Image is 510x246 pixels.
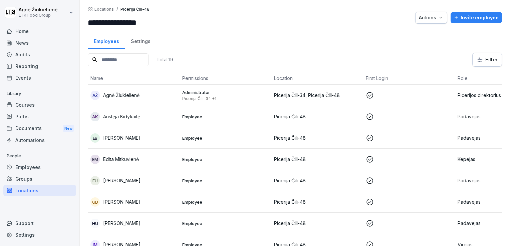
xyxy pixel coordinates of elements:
[274,156,360,163] p: Picerija Čili-48
[103,134,141,141] p: [PERSON_NAME]
[182,220,269,226] p: Employee
[88,72,180,85] th: Name
[3,229,76,241] a: Settings
[419,14,444,21] div: Actions
[3,111,76,122] a: Paths
[3,173,76,185] a: Groups
[103,92,140,99] p: Agnė Žiukielienė
[103,177,141,184] p: [PERSON_NAME]
[103,156,139,163] p: Edita Mitkuvienė
[477,56,498,63] div: Filter
[182,178,269,184] p: Employee
[103,113,140,120] p: Austėja Kidykaitė
[3,49,76,60] a: Audits
[63,125,74,132] div: New
[116,7,118,12] p: /
[3,99,76,111] a: Courses
[271,72,363,85] th: Location
[3,122,76,135] div: Documents
[90,219,100,228] div: HU
[182,114,269,120] p: Employee
[90,176,100,185] div: FU
[182,199,269,205] p: Employee
[3,25,76,37] a: Home
[182,156,269,162] p: Employee
[182,96,269,101] p: Picerija Čili-34 +1
[274,177,360,184] p: Picerija Čili-48
[3,161,76,173] a: Employees
[3,72,76,84] a: Events
[274,134,360,141] p: Picerija Čili-48
[120,7,150,12] p: Picerija Čili-48
[90,197,100,207] div: GD
[3,185,76,196] a: Locations
[3,60,76,72] a: Reporting
[19,7,57,13] p: Agnė Žiukielienė
[182,89,269,95] p: Administrator
[157,56,173,63] p: Total: 19
[182,135,269,141] p: Employee
[3,151,76,161] p: People
[103,220,141,227] p: [PERSON_NAME]
[3,88,76,99] p: Library
[274,220,360,227] p: Picerija Čili-48
[274,198,360,205] p: Picerija Čili-48
[3,217,76,229] div: Support
[274,92,360,99] p: Picerija Čili-34, Picerija Čili-48
[180,72,271,85] th: Permissions
[454,14,499,21] div: Invite employee
[88,32,125,49] a: Employees
[90,112,100,121] div: AK
[274,113,360,120] p: Picerija Čili-48
[3,37,76,49] a: News
[451,12,502,23] button: Invite employee
[94,7,114,12] p: Locations
[3,122,76,135] a: DocumentsNew
[415,12,447,24] button: Actions
[473,53,502,66] button: Filter
[90,91,100,100] div: AŽ
[90,155,100,164] div: EM
[103,198,141,205] p: [PERSON_NAME]
[3,134,76,146] a: Automations
[19,13,57,18] p: LTK Food Group
[363,72,455,85] th: First Login
[125,32,156,49] a: Settings
[90,133,100,143] div: EB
